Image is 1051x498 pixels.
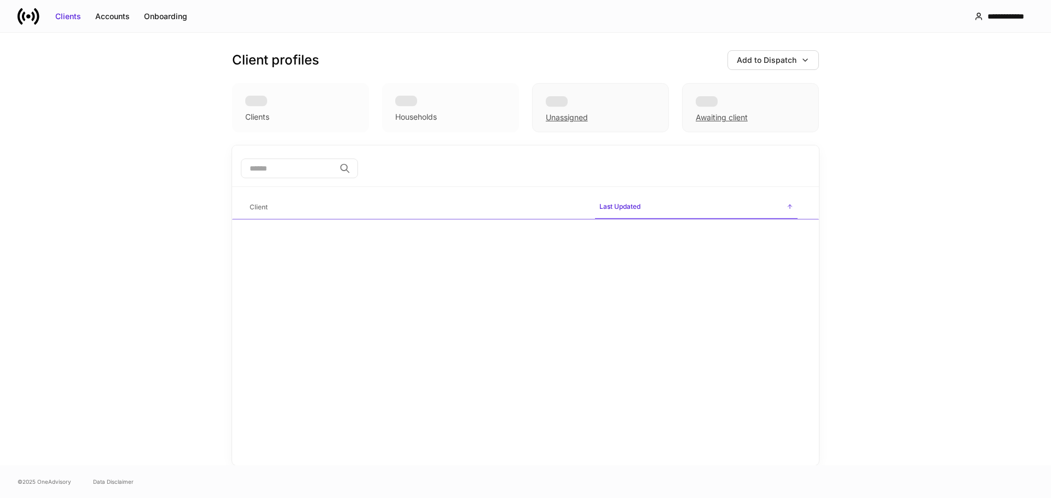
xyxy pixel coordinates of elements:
[595,196,798,219] span: Last Updated
[395,112,437,122] div: Households
[532,83,669,132] div: Unassigned
[682,83,819,132] div: Awaiting client
[55,11,81,22] div: Clients
[245,112,269,122] div: Clients
[95,11,130,22] div: Accounts
[93,477,134,486] a: Data Disclaimer
[696,112,748,123] div: Awaiting client
[737,55,796,66] div: Add to Dispatch
[48,8,88,25] button: Clients
[18,477,71,486] span: © 2025 OneAdvisory
[144,11,187,22] div: Onboarding
[137,8,194,25] button: Onboarding
[727,50,819,70] button: Add to Dispatch
[232,51,319,69] h3: Client profiles
[599,201,640,212] h6: Last Updated
[245,196,586,219] span: Client
[250,202,268,212] h6: Client
[88,8,137,25] button: Accounts
[546,112,588,123] div: Unassigned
